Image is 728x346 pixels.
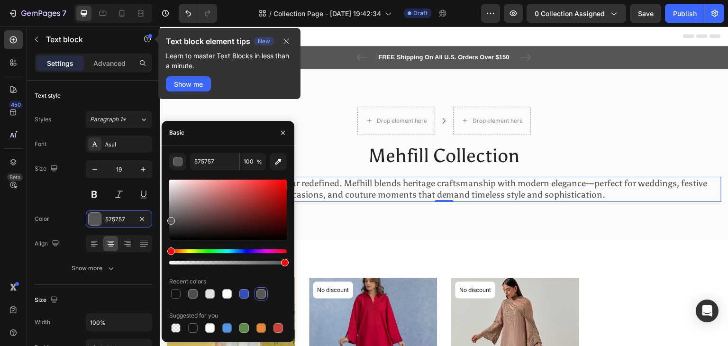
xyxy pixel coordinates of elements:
[72,264,116,273] div: Show more
[35,294,60,307] div: Size
[4,4,71,23] button: 7
[256,158,262,166] span: %
[190,153,239,170] input: Eg: FFFFFF
[535,9,605,18] span: 0 collection assigned
[169,128,184,137] div: Basic
[179,4,217,23] div: Undo/Redo
[15,259,47,268] p: No discount
[160,27,728,346] iframe: Design area
[8,117,561,142] p: Mehfill Collection
[217,91,267,98] div: Drop element here
[696,300,719,322] div: Open Intercom Messenger
[7,150,562,175] div: Rich Text Editor. Editing area: main
[86,111,152,128] button: Paragraph 1*
[105,140,150,149] div: Asul
[630,4,661,23] button: Save
[35,140,46,148] div: Font
[35,215,49,223] div: Color
[19,137,51,146] div: Text block
[665,4,705,23] button: Publish
[46,34,127,45] p: Text block
[90,115,126,124] span: Paragraph 1*
[313,91,363,98] div: Drop element here
[527,4,626,23] button: 0 collection assigned
[269,9,272,18] span: /
[47,58,73,68] p: Settings
[35,318,50,327] div: Width
[169,277,206,286] div: Recent colors
[93,58,126,68] p: Advanced
[300,259,331,268] p: No discount
[35,163,60,175] div: Size
[86,314,152,331] input: Auto
[673,9,697,18] div: Publish
[273,9,381,18] span: Collection Page - [DATE] 19:42:34
[62,8,66,19] p: 7
[8,151,561,174] p: Experience luxury ethnic wear redefined. Mefhill blends heritage craftsmanship with modern elegan...
[169,311,218,320] div: Suggested for you
[7,116,562,143] h2: Rich Text Editor. Editing area: main
[7,173,23,181] div: Beta
[157,259,189,268] p: No discount
[105,215,133,224] div: 575757
[9,101,23,109] div: 450
[35,237,61,250] div: Align
[413,9,428,18] span: Draft
[35,260,152,277] button: Show more
[169,249,287,253] div: Hue
[35,91,61,100] div: Text style
[638,9,654,18] span: Save
[35,115,51,124] div: Styles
